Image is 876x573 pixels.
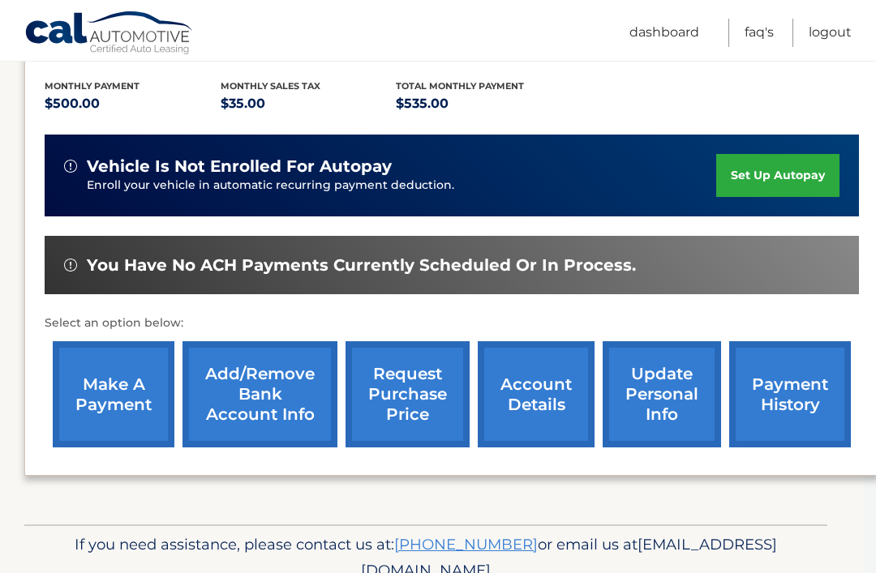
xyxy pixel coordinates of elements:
[221,92,397,115] p: $35.00
[716,154,839,197] a: set up autopay
[478,341,595,447] a: account details
[809,19,852,47] a: Logout
[45,80,140,92] span: Monthly Payment
[396,92,572,115] p: $535.00
[729,341,851,447] a: payment history
[629,19,699,47] a: Dashboard
[53,341,174,447] a: make a payment
[745,19,774,47] a: FAQ's
[64,160,77,173] img: alert-white.svg
[182,341,337,447] a: Add/Remove bank account info
[45,92,221,115] p: $500.00
[64,259,77,272] img: alert-white.svg
[87,156,392,177] span: vehicle is not enrolled for autopay
[396,80,524,92] span: Total Monthly Payment
[45,314,859,333] p: Select an option below:
[24,11,195,58] a: Cal Automotive
[394,535,538,554] a: [PHONE_NUMBER]
[87,255,636,276] span: You have no ACH payments currently scheduled or in process.
[87,177,716,195] p: Enroll your vehicle in automatic recurring payment deduction.
[603,341,721,447] a: update personal info
[221,80,320,92] span: Monthly sales Tax
[346,341,470,447] a: request purchase price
